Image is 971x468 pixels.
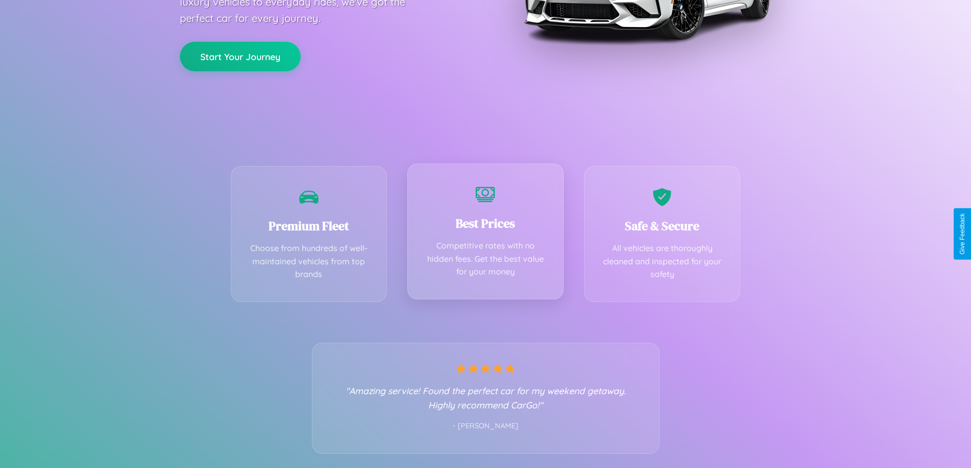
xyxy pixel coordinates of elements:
p: Competitive rates with no hidden fees. Get the best value for your money [423,239,548,279]
p: - [PERSON_NAME] [333,420,639,433]
h3: Safe & Secure [600,217,725,234]
h3: Best Prices [423,215,548,232]
p: "Amazing service! Found the perfect car for my weekend getaway. Highly recommend CarGo!" [333,383,639,412]
p: Choose from hundreds of well-maintained vehicles from top brands [247,242,372,281]
p: All vehicles are thoroughly cleaned and inspected for your safety [600,242,725,281]
div: Give Feedback [959,213,966,255]
h3: Premium Fleet [247,217,372,234]
button: Start Your Journey [180,42,301,71]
